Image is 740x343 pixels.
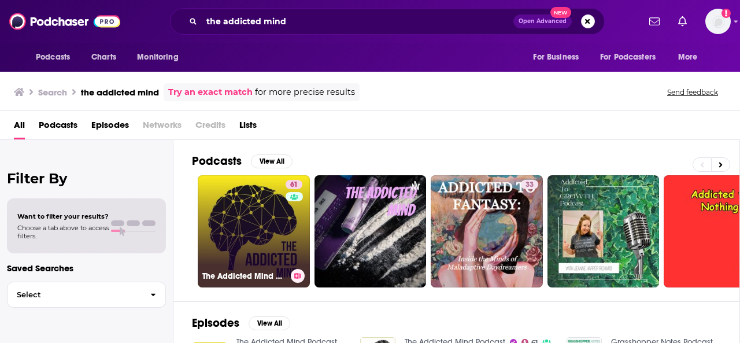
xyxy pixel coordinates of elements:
h3: Search [38,87,67,98]
span: Podcasts [36,49,70,65]
span: for more precise results [255,86,355,99]
a: 33 [431,175,543,287]
a: 61 [286,180,302,189]
div: Search podcasts, credits, & more... [170,8,605,35]
span: Charts [91,49,116,65]
a: Show notifications dropdown [645,12,664,31]
button: Show profile menu [705,9,731,34]
a: 33 [521,180,538,189]
h3: the addicted mind [81,87,159,98]
button: open menu [129,46,193,68]
span: Open Advanced [519,19,567,24]
span: Monitoring [137,49,178,65]
span: For Podcasters [600,49,656,65]
h3: The Addicted Mind Podcast [202,271,286,281]
a: Podcasts [39,116,77,139]
a: Charts [84,46,123,68]
button: Select [7,282,166,308]
span: For Business [533,49,579,65]
span: Choose a tab above to access filters. [17,224,109,240]
button: open menu [670,46,712,68]
span: Credits [195,116,225,139]
span: Networks [143,116,182,139]
button: Open AdvancedNew [513,14,572,28]
a: Episodes [91,116,129,139]
a: Lists [239,116,257,139]
a: 61The Addicted Mind Podcast [198,175,310,287]
span: 61 [290,179,298,191]
button: open menu [28,46,85,68]
button: View All [251,154,293,168]
button: open menu [593,46,672,68]
button: open menu [525,46,593,68]
span: Logged in as jbukowski [705,9,731,34]
h2: Podcasts [192,154,242,168]
span: 33 [526,179,534,191]
a: PodcastsView All [192,154,293,168]
span: New [550,7,571,18]
p: Saved Searches [7,263,166,274]
a: All [14,116,25,139]
h2: Episodes [192,316,239,330]
span: Select [8,291,141,298]
img: User Profile [705,9,731,34]
h2: Filter By [7,170,166,187]
span: More [678,49,698,65]
a: EpisodesView All [192,316,290,330]
button: View All [249,316,290,330]
span: Want to filter your results? [17,212,109,220]
a: Show notifications dropdown [674,12,691,31]
input: Search podcasts, credits, & more... [202,12,513,31]
a: Try an exact match [168,86,253,99]
button: Send feedback [664,87,721,97]
svg: Add a profile image [721,9,731,18]
img: Podchaser - Follow, Share and Rate Podcasts [9,10,120,32]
